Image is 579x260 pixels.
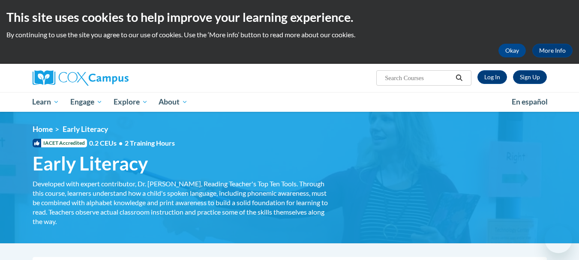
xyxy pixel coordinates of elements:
span: Early Literacy [63,125,108,134]
span: • [119,139,123,147]
span: En español [512,97,548,106]
span: Explore [114,97,148,107]
a: Explore [108,92,153,112]
a: Log In [477,70,507,84]
span: 2 Training Hours [125,139,175,147]
span: Learn [32,97,59,107]
span: About [159,97,188,107]
a: About [153,92,193,112]
a: Register [513,70,547,84]
span: 0.2 CEUs [89,138,175,148]
input: Search Courses [384,73,453,83]
a: Engage [65,92,108,112]
span: Early Literacy [33,152,148,175]
img: Cox Campus [33,70,129,86]
h2: This site uses cookies to help improve your learning experience. [6,9,573,26]
a: Learn [27,92,65,112]
div: Developed with expert contributor, Dr. [PERSON_NAME], Reading Teacher's Top Ten Tools. Through th... [33,179,328,226]
a: More Info [532,44,573,57]
div: Main menu [20,92,560,112]
span: Engage [70,97,102,107]
button: Okay [498,44,526,57]
a: En español [506,93,553,111]
p: By continuing to use the site you agree to our use of cookies. Use the ‘More info’ button to read... [6,30,573,39]
a: Home [33,125,53,134]
a: Cox Campus [33,70,195,86]
iframe: Button to launch messaging window [545,226,572,253]
button: Search [453,73,465,83]
span: IACET Accredited [33,139,87,147]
